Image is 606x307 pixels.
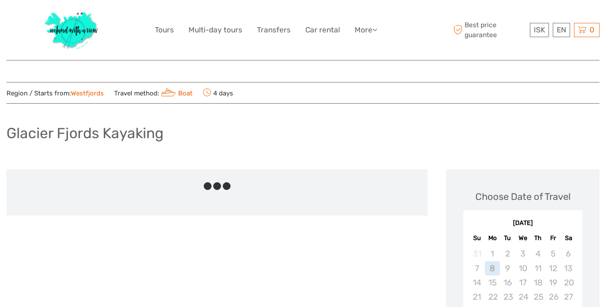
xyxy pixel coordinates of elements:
[530,290,545,304] div: Not available Thursday, September 25th, 2025
[500,290,515,304] div: Not available Tuesday, September 23rd, 2025
[500,275,515,290] div: Not available Tuesday, September 16th, 2025
[530,232,545,244] div: Th
[515,261,530,275] div: Not available Wednesday, September 10th, 2025
[40,6,103,54] img: 1077-ca632067-b948-436b-9c7a-efe9894e108b_logo_big.jpg
[463,219,582,228] div: [DATE]
[588,25,596,34] span: 0
[500,247,515,261] div: Not available Tuesday, September 2nd, 2025
[485,232,500,244] div: Mo
[515,275,530,290] div: Not available Wednesday, September 17th, 2025
[6,89,104,98] span: Region / Starts from:
[469,290,484,304] div: Not available Sunday, September 21st, 2025
[545,261,561,275] div: Not available Friday, September 12th, 2025
[257,24,291,36] a: Transfers
[530,247,545,261] div: Not available Thursday, September 4th, 2025
[545,290,561,304] div: Not available Friday, September 26th, 2025
[114,87,192,99] span: Travel method:
[515,232,530,244] div: We
[469,247,484,261] div: Not available Sunday, August 31st, 2025
[451,20,528,39] span: Best price guarantee
[305,24,340,36] a: Car rental
[561,261,576,275] div: Not available Saturday, September 13th, 2025
[155,24,174,36] a: Tours
[485,275,500,290] div: Not available Monday, September 15th, 2025
[561,232,576,244] div: Sa
[545,275,561,290] div: Not available Friday, September 19th, 2025
[561,247,576,261] div: Not available Saturday, September 6th, 2025
[485,261,500,275] div: Not available Monday, September 8th, 2025
[475,190,571,203] div: Choose Date of Travel
[500,261,515,275] div: Not available Tuesday, September 9th, 2025
[71,89,104,97] a: Westfjords
[545,247,561,261] div: Not available Friday, September 5th, 2025
[530,275,545,290] div: Not available Thursday, September 18th, 2025
[469,261,484,275] div: Not available Sunday, September 7th, 2025
[469,232,484,244] div: Su
[561,290,576,304] div: Not available Saturday, September 27th, 2025
[534,25,545,34] span: ISK
[159,89,192,97] a: Boat
[515,290,530,304] div: Not available Wednesday, September 24th, 2025
[530,261,545,275] div: Not available Thursday, September 11th, 2025
[203,87,233,99] span: 4 days
[515,247,530,261] div: Not available Wednesday, September 3rd, 2025
[561,275,576,290] div: Not available Saturday, September 20th, 2025
[553,23,570,37] div: EN
[6,124,164,142] h1: Glacier Fjords Kayaking
[189,24,242,36] a: Multi-day tours
[355,24,377,36] a: More
[545,232,561,244] div: Fr
[469,275,484,290] div: Not available Sunday, September 14th, 2025
[485,247,500,261] div: Not available Monday, September 1st, 2025
[500,232,515,244] div: Tu
[485,290,500,304] div: Not available Monday, September 22nd, 2025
